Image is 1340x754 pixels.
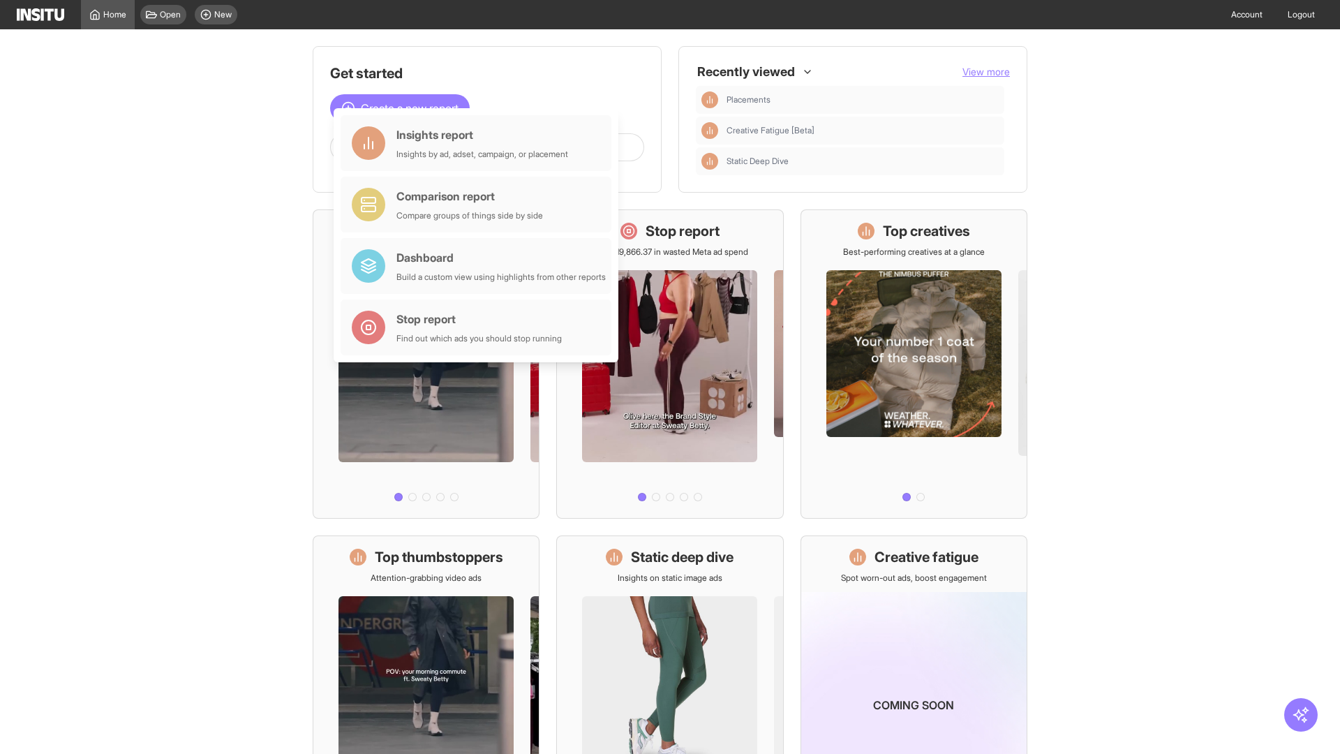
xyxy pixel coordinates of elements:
div: Stop report [396,311,562,327]
span: Static Deep Dive [727,156,999,167]
div: Dashboard [396,249,606,266]
span: Open [160,9,181,20]
span: Placements [727,94,770,105]
h1: Get started [330,64,644,83]
span: Create a new report [361,100,459,117]
span: New [214,9,232,20]
a: Top creativesBest-performing creatives at a glance [801,209,1027,519]
div: Insights by ad, adset, campaign, or placement [396,149,568,160]
span: Placements [727,94,999,105]
p: Attention-grabbing video ads [371,572,482,584]
span: Creative Fatigue [Beta] [727,125,999,136]
div: Insights report [396,126,568,143]
h1: Top thumbstoppers [375,547,503,567]
h1: Static deep dive [631,547,734,567]
h1: Top creatives [883,221,970,241]
button: Create a new report [330,94,470,122]
span: Home [103,9,126,20]
p: Insights on static image ads [618,572,722,584]
p: Best-performing creatives at a glance [843,246,985,258]
span: Static Deep Dive [727,156,789,167]
div: Compare groups of things side by side [396,210,543,221]
p: Save £19,866.37 in wasted Meta ad spend [591,246,748,258]
button: View more [962,65,1010,79]
a: Stop reportSave £19,866.37 in wasted Meta ad spend [556,209,783,519]
div: Build a custom view using highlights from other reports [396,272,606,283]
div: Insights [701,153,718,170]
div: Find out which ads you should stop running [396,333,562,344]
div: Insights [701,122,718,139]
img: Logo [17,8,64,21]
div: Comparison report [396,188,543,205]
div: Insights [701,91,718,108]
span: View more [962,66,1010,77]
a: What's live nowSee all active ads instantly [313,209,539,519]
h1: Stop report [646,221,720,241]
span: Creative Fatigue [Beta] [727,125,814,136]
